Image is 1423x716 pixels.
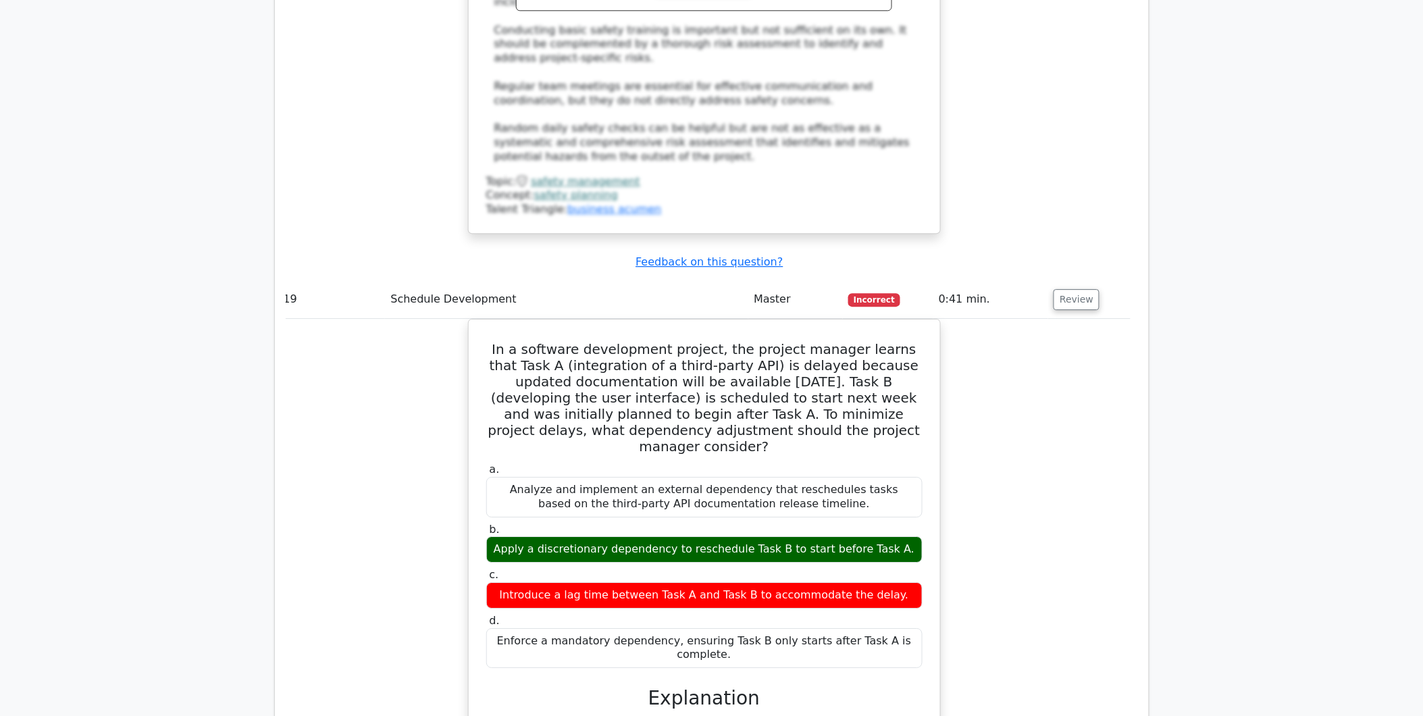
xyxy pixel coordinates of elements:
[490,568,499,581] span: c.
[486,582,923,609] div: Introduce a lag time between Task A and Task B to accommodate the delay.
[490,463,500,476] span: a.
[486,536,923,563] div: Apply a discretionary dependency to reschedule Task B to start before Task A.
[485,341,924,455] h5: In a software development project, the project manager learns that Task A (integration of a third...
[490,523,500,536] span: b.
[636,255,783,268] a: Feedback on this question?
[1054,289,1099,310] button: Review
[933,280,1049,319] td: 0:41 min.
[567,203,661,215] a: business acumen
[748,280,843,319] td: Master
[486,175,923,189] div: Topic:
[278,280,386,319] td: 19
[490,614,500,627] span: d.
[486,477,923,517] div: Analyze and implement an external dependency that reschedules tasks based on the third-party API ...
[848,293,900,307] span: Incorrect
[486,188,923,203] div: Concept:
[534,188,618,201] a: safety planning
[486,175,923,217] div: Talent Triangle:
[486,628,923,669] div: Enforce a mandatory dependency, ensuring Task B only starts after Task A is complete.
[385,280,748,319] td: Schedule Development
[531,175,640,188] a: safety management
[494,687,914,710] h3: Explanation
